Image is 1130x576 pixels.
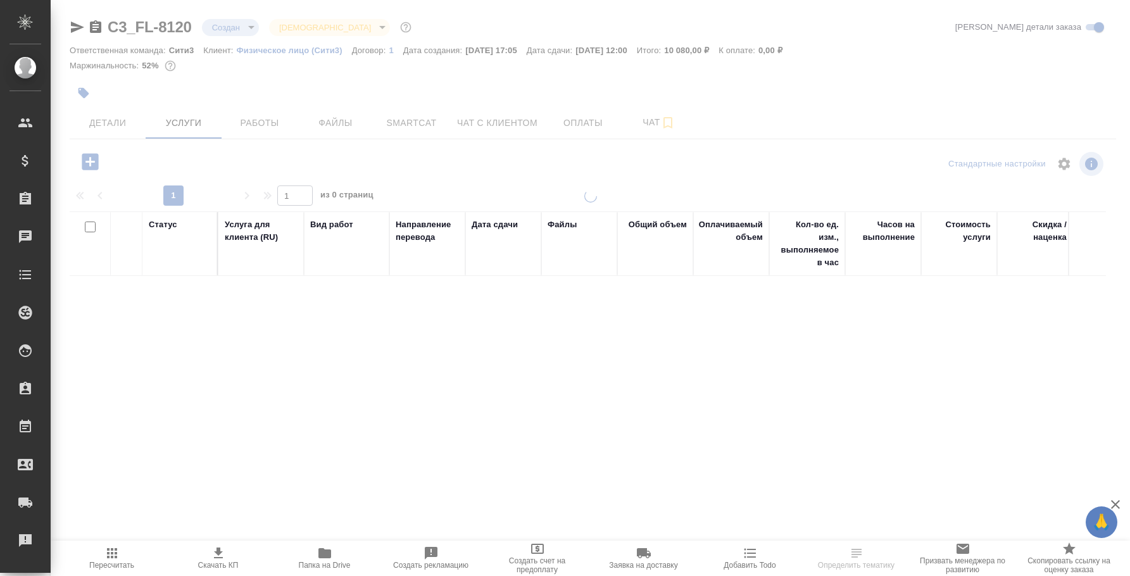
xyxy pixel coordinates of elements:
[1086,506,1117,538] button: 🙏
[927,218,991,244] div: Стоимость услуги
[472,218,518,231] div: Дата сдачи
[225,218,298,244] div: Услуга для клиента (RU)
[396,218,459,244] div: Направление перевода
[629,218,687,231] div: Общий объем
[548,218,577,231] div: Файлы
[851,218,915,244] div: Часов на выполнение
[775,218,839,269] div: Кол-во ед. изм., выполняемое в час
[1091,509,1112,535] span: 🙏
[310,218,353,231] div: Вид работ
[699,218,763,244] div: Оплачиваемый объем
[1003,218,1067,244] div: Скидка / наценка
[149,218,177,231] div: Статус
